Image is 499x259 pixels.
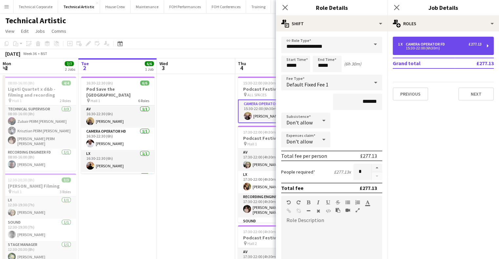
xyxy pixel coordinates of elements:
[3,27,17,35] a: View
[306,200,311,205] button: Bold
[81,77,155,174] app-job-card: 16:30-22:30 (6h)6/6Pod Save the [GEOGRAPHIC_DATA] Hall 16 RolesAV1/116:30-22:30 (6h)[PERSON_NAME]...
[32,27,48,35] a: Jobs
[140,81,149,85] span: 6/6
[5,50,20,57] div: [DATE]
[81,150,155,172] app-card-role: LX1/116:30-22:30 (6h)[PERSON_NAME]
[393,87,428,101] button: Previous
[316,208,321,213] button: Clear Formatting
[247,92,266,97] span: ALL SPACES
[131,0,164,13] button: Maintenance
[393,58,455,68] td: Grand total
[62,177,71,182] span: 3/3
[21,28,29,34] span: Edit
[8,177,34,182] span: 12:30-20:30 (8h)
[81,86,155,98] h3: Pod Save the [GEOGRAPHIC_DATA]
[12,98,22,103] span: Hall 1
[243,130,277,135] span: 17:30-22:00 (4h30m)
[100,0,131,13] button: House Crew
[80,64,89,72] span: 2
[206,0,246,13] button: FOH Conferences
[3,219,76,241] app-card-role: Sound1/112:30-19:30 (7h)[PERSON_NAME]
[365,200,370,205] button: Text Color
[237,64,246,72] span: 4
[344,61,361,67] div: (6h 30m)
[13,0,58,13] button: Technical Corporate
[138,98,149,103] span: 6 Roles
[60,98,71,103] span: 2 Roles
[164,0,206,13] button: FOH Performances
[60,189,71,194] span: 3 Roles
[145,61,154,66] span: 6/6
[65,67,75,72] div: 2 Jobs
[286,138,313,145] span: Don't allow
[238,100,311,123] app-card-role: Camera Operator FD1/115:30-22:00 (6h30m)[PERSON_NAME]
[238,77,311,123] app-job-card: 15:30-22:00 (6h30m)1/1Podcast Festival Filming ALL SPACES1 RoleCamera Operator FD1/115:30-22:00 (...
[86,81,113,85] span: 16:30-22:30 (6h)
[58,0,100,13] button: Technical Artistic
[2,64,11,72] span: 1
[455,58,494,68] td: £277.13
[81,172,155,196] app-card-role: Recording Engineer HD1/1
[281,185,303,191] div: Total fee
[246,0,271,13] button: Training
[355,208,360,213] button: Fullscreen
[398,42,406,46] div: 1 x
[276,16,387,31] div: Shift
[35,28,45,34] span: Jobs
[22,51,38,56] span: Week 36
[158,64,168,72] span: 3
[3,183,76,189] h3: [PERSON_NAME] Filming
[5,28,14,34] span: View
[247,241,257,246] span: Hall 2
[52,28,66,34] span: Comms
[360,153,377,159] div: £277.13
[247,141,257,146] span: Hall 1
[238,86,311,92] h3: Podcast Festival Filming
[345,208,350,213] button: Insert video
[336,200,340,205] button: Strikethrough
[387,16,499,31] div: Roles
[281,153,327,159] div: Total fee per person
[238,126,311,223] app-job-card: 17:30-22:00 (4h30m)5/5Podcast Festival 2025 Hall 15 RolesAV1/117:30-22:00 (4h30m)[PERSON_NAME]LX1...
[271,0,299,13] button: Box Office
[238,193,311,217] app-card-role: Recording Engineer HD1/117:30-22:00 (4h30m)[PERSON_NAME] PERM [PERSON_NAME]
[81,128,155,150] app-card-role: Camera Operator HD1/116:30-22:30 (6h)[PERSON_NAME]
[387,3,499,12] h3: Job Details
[238,61,246,66] span: Thu
[8,81,34,85] span: 08:00-16:00 (8h)
[238,217,311,240] app-card-role: Sound1/1
[238,235,311,241] h3: Podcast Festival 2025
[458,87,494,101] button: Next
[18,27,31,35] a: Edit
[468,42,482,46] div: £277.13
[91,98,100,103] span: Hall 1
[243,81,277,85] span: 15:30-22:00 (6h30m)
[3,105,76,149] app-card-role: Technical Supervisor3/308:00-16:00 (8h)Zubair PERM [PERSON_NAME]Krisztian PERM [PERSON_NAME][PERS...
[326,200,330,205] button: Underline
[5,16,66,26] h1: Technical Artistic
[238,149,311,171] app-card-role: AV1/117:30-22:00 (4h30m)[PERSON_NAME]
[3,61,11,66] span: Mon
[276,3,387,12] h3: Role Details
[49,27,69,35] a: Comms
[3,196,76,219] app-card-role: LX1/112:30-19:30 (7h)[PERSON_NAME]
[81,61,89,66] span: Tue
[326,208,330,213] button: HTML Code
[12,189,22,194] span: Hall 1
[65,61,74,66] span: 7/7
[355,200,360,205] button: Ordered List
[3,77,76,171] app-job-card: 08:00-16:00 (8h)4/4Ligeti Quartet x d&b - filming and recording Hall 12 RolesTechnical Supervisor...
[296,200,301,205] button: Redo
[159,61,168,66] span: Wed
[360,185,377,191] div: £277.13
[281,169,315,175] label: People required
[398,46,482,50] div: 15:30-22:00 (6h30m)
[316,200,321,205] button: Italic
[306,208,311,213] button: Horizontal Line
[345,200,350,205] button: Unordered List
[62,81,71,85] span: 4/4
